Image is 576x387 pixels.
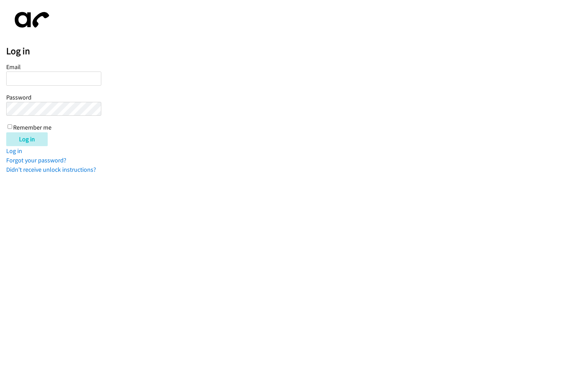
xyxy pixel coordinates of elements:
a: Forgot your password? [6,156,66,164]
label: Password [6,93,31,101]
h2: Log in [6,45,576,57]
a: Didn't receive unlock instructions? [6,166,96,173]
a: Log in [6,147,22,155]
img: aphone-8a226864a2ddd6a5e75d1ebefc011f4aa8f32683c2d82f3fb0802fe031f96514.svg [6,6,55,34]
label: Email [6,63,21,71]
label: Remember me [13,124,52,132]
input: Log in [6,132,48,146]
